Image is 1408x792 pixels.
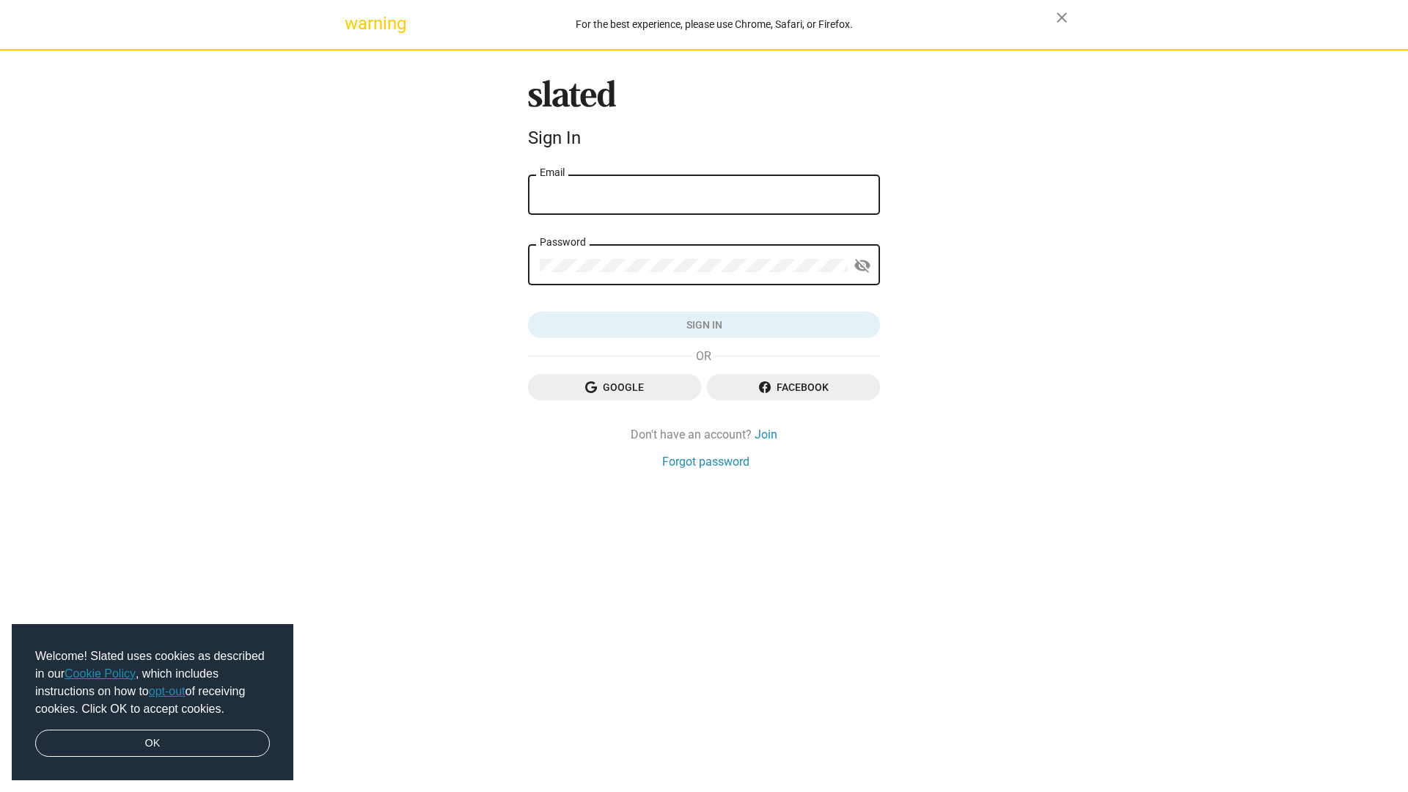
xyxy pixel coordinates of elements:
span: Facebook [719,374,868,400]
span: Welcome! Slated uses cookies as described in our , which includes instructions on how to of recei... [35,648,270,718]
div: Don't have an account? [528,427,880,442]
div: Sign In [528,128,880,148]
sl-branding: Sign In [528,80,880,155]
div: For the best experience, please use Chrome, Safari, or Firefox. [373,15,1056,34]
a: Join [755,427,777,442]
button: Google [528,374,701,400]
a: Cookie Policy [65,667,136,680]
div: cookieconsent [12,624,293,781]
mat-icon: warning [345,15,362,32]
button: Facebook [707,374,880,400]
span: Google [540,374,689,400]
a: dismiss cookie message [35,730,270,758]
a: opt-out [149,685,186,697]
mat-icon: close [1053,9,1071,26]
mat-icon: visibility_off [854,254,871,277]
a: Forgot password [662,454,749,469]
button: Show password [848,252,877,281]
